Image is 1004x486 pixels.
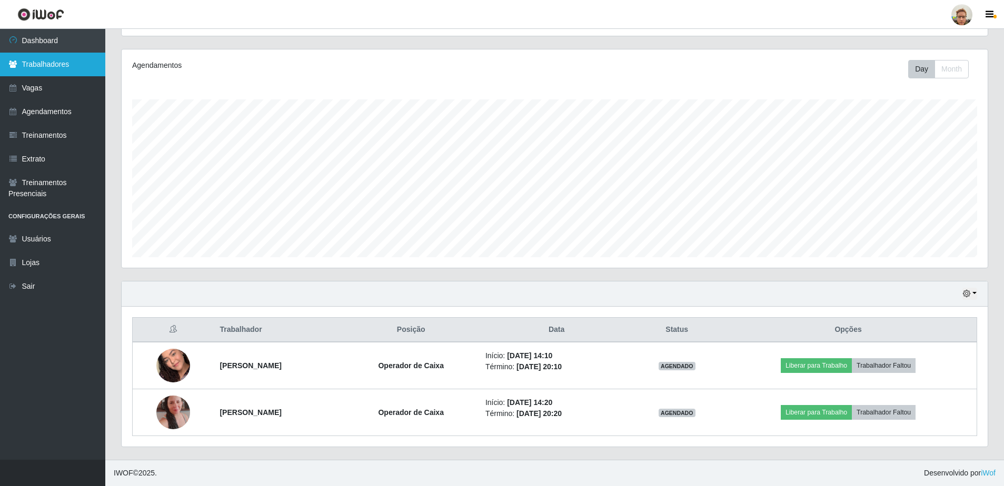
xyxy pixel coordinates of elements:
span: © 2025 . [114,468,157,479]
div: First group [908,60,969,78]
span: Desenvolvido por [924,468,996,479]
time: [DATE] 20:20 [516,409,562,418]
strong: Operador de Caixa [378,361,444,370]
img: CoreUI Logo [17,8,64,21]
span: IWOF [114,469,133,477]
button: Liberar para Trabalho [781,358,852,373]
time: [DATE] 20:10 [516,362,562,371]
img: 1739555041174.jpeg [156,382,190,442]
th: Trabalhador [213,318,343,342]
button: Trabalhador Faltou [852,358,916,373]
span: AGENDADO [659,362,695,370]
th: Opções [720,318,977,342]
button: Trabalhador Faltou [852,405,916,420]
strong: Operador de Caixa [378,408,444,417]
button: Month [935,60,969,78]
a: iWof [981,469,996,477]
li: Término: [485,408,628,419]
li: Início: [485,350,628,361]
strong: [PERSON_NAME] [220,408,281,417]
div: Agendamentos [132,60,475,71]
time: [DATE] 14:10 [507,351,552,360]
li: Início: [485,397,628,408]
button: Liberar para Trabalho [781,405,852,420]
time: [DATE] 14:20 [507,398,552,407]
div: Toolbar with button groups [908,60,977,78]
span: AGENDADO [659,409,695,417]
img: 1742350868901.jpeg [156,336,190,396]
th: Posição [343,318,479,342]
strong: [PERSON_NAME] [220,361,281,370]
button: Day [908,60,935,78]
li: Término: [485,361,628,372]
th: Status [634,318,720,342]
th: Data [479,318,634,342]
